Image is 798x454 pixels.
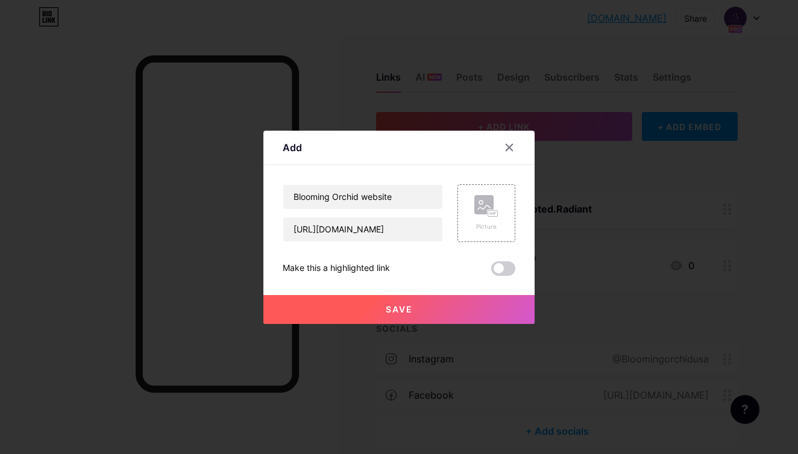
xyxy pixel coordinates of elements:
[474,222,498,231] div: Picture
[283,261,390,276] div: Make this a highlighted link
[386,304,413,314] span: Save
[263,295,535,324] button: Save
[283,185,442,209] input: Title
[283,217,442,241] input: URL
[283,140,302,155] div: Add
